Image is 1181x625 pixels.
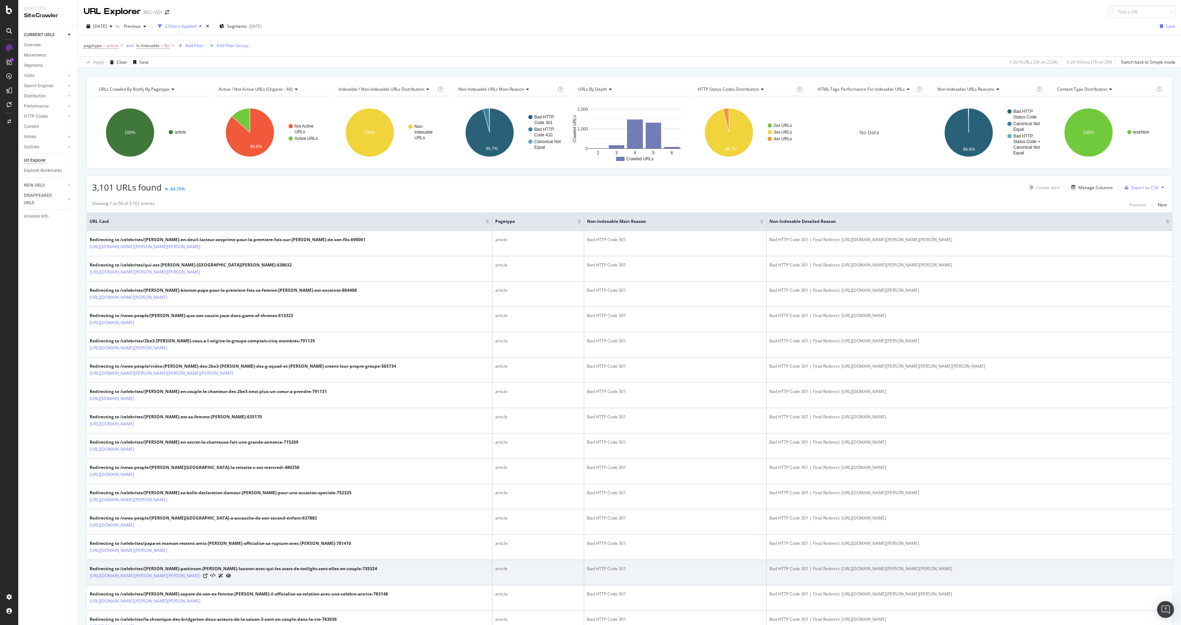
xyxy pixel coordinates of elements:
div: Bad HTTP Code 301 [587,540,763,547]
a: DISAPPEARED URLS [24,192,66,207]
div: A chart. [92,102,208,163]
svg: A chart. [452,102,567,163]
div: Redirecting to /celebrites/[PERSON_NAME]-bientot-papa-pour-la-premiere-fois-sa-femme-[PERSON_NAME... [90,287,357,294]
div: article [495,388,581,395]
div: Redirecting to /news-people/[PERSON_NAME][GEOGRAPHIC_DATA]-la-retraite-c-est-mercredi-480256 [90,464,299,471]
span: 2025 Sep. 18th [93,23,107,29]
h4: Indexable / Non-Indexable URLs Distribution [337,84,436,95]
div: Bad HTTP Code 301 [587,363,763,369]
text: Equal [1013,150,1024,155]
div: Bad HTTP Code 301 [587,338,763,344]
a: Overview [24,41,73,49]
div: Bad HTTP Code 301 [587,439,763,445]
button: Create alert [1027,182,1060,193]
div: Visits [24,72,34,79]
div: Bad HTTP Code 301 [587,237,763,243]
span: URLs by Depth [578,86,607,92]
div: article [495,262,581,268]
text: Indexable [414,130,433,135]
span: Is Indexable [136,43,160,49]
div: arrow-right-arrow-left [165,10,169,15]
h4: HTML Tags Performance for Indexable URLs [816,84,915,95]
div: Outlinks [24,143,39,151]
div: Redirecting to /celebrites/[PERSON_NAME]-separe-de-son-ex-femme-[PERSON_NAME]-il-officialise-sa-r... [90,591,388,597]
a: [URL][DOMAIN_NAME] [90,319,134,326]
div: CURRENT URLS [24,31,54,39]
text: Canonical Not [1013,121,1040,126]
text: 95.7% [725,147,737,152]
span: HTML Tags Performance for Indexable URLs [818,86,905,92]
a: [URL][DOMAIN_NAME][PERSON_NAME][PERSON_NAME] [90,243,200,250]
text: Crawled URLs [572,115,577,142]
a: AI Url Details [218,572,223,579]
text: Non- [414,124,424,129]
div: Add Filter [185,43,204,49]
div: Bad HTTP Code 301 [587,312,763,319]
div: Bad HTTP Code 301 | Final Redirect: [URL][DOMAIN_NAME] [769,464,1169,471]
text: Not Active [295,124,314,129]
a: Visits [24,72,66,79]
div: Manage Columns [1078,185,1113,191]
text: Code 410 [534,133,553,137]
div: Export as CSV [1131,185,1159,191]
div: SiteCrawler [24,12,72,20]
div: Bad HTTP Code 301 | Final Redirect: [URL][DOMAIN_NAME][PERSON_NAME] [769,490,1169,496]
span: Segments [227,23,247,29]
text: 100% [1083,130,1094,135]
button: Add Filter Group [207,41,249,50]
div: A chart. [572,102,687,163]
div: Redirecting to /celebrites/la-chronique-des-bridgerton-deux-acteurs-de-la-saison-3-sont-en-couple... [90,616,337,623]
div: Bad HTTP Code 301 [587,591,763,597]
span: Active / Not Active URLs (organic - all) [219,86,293,92]
div: A chart. [931,102,1046,163]
div: article [495,287,581,294]
text: Status Code + [1013,139,1040,144]
button: 2 Filters Applied [155,21,205,32]
div: Explorer Bookmarks [24,167,62,174]
text: Equal [534,145,545,150]
span: pagetype [495,218,567,225]
span: Indexable / Non-Indexable URLs distribution [338,86,424,92]
button: Previous [121,21,149,32]
button: Clear [107,57,127,68]
div: article [495,591,581,597]
div: Bad HTTP Code 301 | Final Redirect: [URL][DOMAIN_NAME] [769,414,1169,420]
svg: A chart. [691,102,807,163]
div: Movements [24,52,46,59]
div: Save [1166,23,1175,29]
button: Switch back to Simple mode [1118,57,1175,68]
a: Performance [24,103,66,110]
text: 2,000 [577,107,588,112]
div: Bad HTTP Code 301 [587,414,763,420]
div: Bad HTTP Code 301 | Final Redirect: [URL][DOMAIN_NAME] [769,616,1169,623]
text: 3 [615,150,618,155]
div: Bad HTTP Code 301 [587,388,763,395]
div: Redirecting to /celebrites/papa-et-maman-restent-amis-[PERSON_NAME]-officialise-sa-rupture-avec-[... [90,540,351,547]
span: = [161,43,163,49]
div: article [495,312,581,319]
div: Switch back to Simple mode [1121,59,1175,65]
div: Bad HTTP Code 301 | Final Redirect: [URL][DOMAIN_NAME][PERSON_NAME][PERSON_NAME] [769,262,1169,268]
text: text/html [1133,130,1149,135]
div: Redirecting to /celebrites/[PERSON_NAME]-en-deuil-lacteur-sexprime-pour-la-premiere-fois-sur-[PER... [90,237,366,243]
a: [URL][DOMAIN_NAME][PERSON_NAME] [90,294,167,301]
div: Bad HTTP Code 301 | Final Redirect: [URL][DOMAIN_NAME][PERSON_NAME][PERSON_NAME] [769,591,1169,597]
div: URL Explorer [84,6,141,18]
text: Bad HTTP [1013,109,1033,114]
text: 2xx URLs [774,123,792,128]
span: Non-Indexable URLs Reasons [937,86,994,92]
div: Redirecting to /celebrites/[PERSON_NAME]-est-sa-femme-[PERSON_NAME]-635170 [90,414,262,420]
span: No Data [859,129,879,136]
button: Save [130,57,149,68]
div: Segments [24,62,43,69]
div: Bad HTTP Code 301 | Final Redirect: [URL][DOMAIN_NAME] [769,312,1169,319]
text: Bad HTTP [1013,134,1033,138]
text: 6 [670,150,673,155]
a: URL Inspection [226,572,231,579]
div: Redirecting to /celebrites/[PERSON_NAME]-en-secret-la-chanteuse-fait-une-grande-annonce-715269 [90,439,298,445]
div: Bad HTTP Code 301 [587,262,763,268]
div: Create alert [1036,185,1060,191]
h4: Non-Indexable URLs Main Reason [457,84,556,95]
div: Apply [93,59,104,65]
input: Find a URL [1108,6,1175,18]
